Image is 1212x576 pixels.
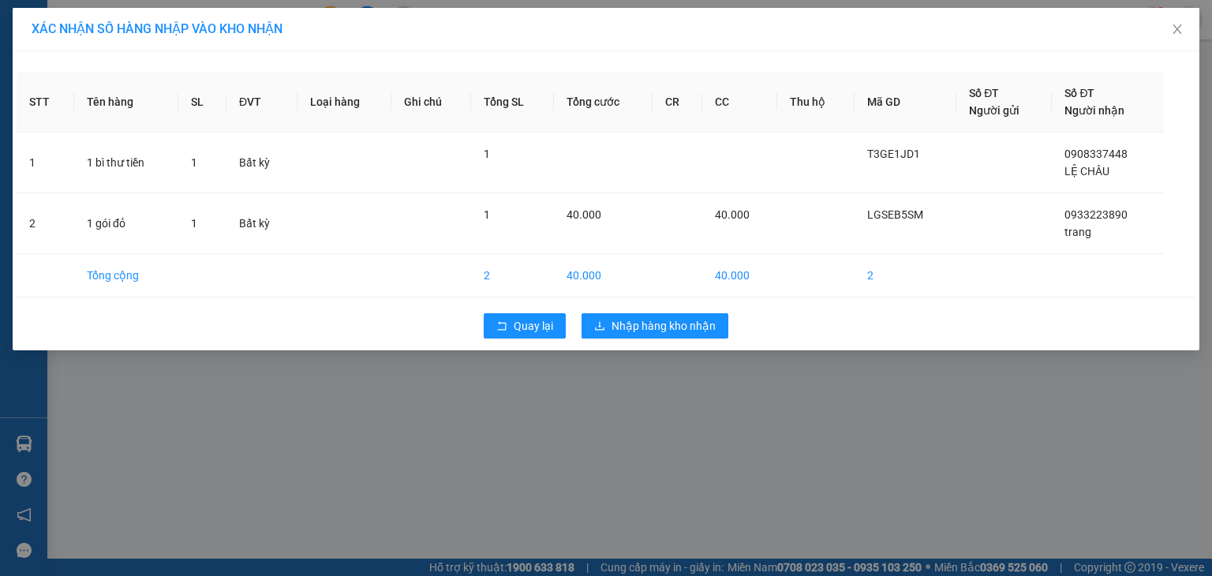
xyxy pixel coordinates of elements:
[17,133,74,193] td: 1
[74,133,178,193] td: 1 bì thư tiền
[178,72,226,133] th: SL
[582,313,728,338] button: downloadNhập hàng kho nhận
[496,320,507,333] span: rollback
[17,72,74,133] th: STT
[1064,104,1124,117] span: Người nhận
[297,72,392,133] th: Loại hàng
[969,87,999,99] span: Số ĐT
[74,254,178,297] td: Tổng cộng
[74,72,178,133] th: Tên hàng
[594,320,605,333] span: download
[17,193,74,254] td: 2
[226,193,297,254] td: Bất kỳ
[191,217,197,230] span: 1
[1064,87,1094,99] span: Số ĐT
[471,254,554,297] td: 2
[1155,8,1199,52] button: Close
[484,313,566,338] button: rollbackQuay lại
[1064,226,1091,238] span: trang
[855,254,957,297] td: 2
[74,193,178,254] td: 1 gói đỏ
[777,72,854,133] th: Thu hộ
[554,72,653,133] th: Tổng cước
[471,72,554,133] th: Tổng SL
[867,148,920,160] span: T3GE1JD1
[653,72,702,133] th: CR
[855,72,957,133] th: Mã GD
[1064,148,1128,160] span: 0908337448
[702,72,778,133] th: CC
[969,104,1019,117] span: Người gửi
[514,317,553,335] span: Quay lại
[612,317,716,335] span: Nhập hàng kho nhận
[867,208,923,221] span: LGSEB5SM
[226,72,297,133] th: ĐVT
[1064,165,1109,178] span: LỆ CHÂU
[191,156,197,169] span: 1
[32,21,282,36] span: XÁC NHẬN SỐ HÀNG NHẬP VÀO KHO NHẬN
[702,254,778,297] td: 40.000
[567,208,601,221] span: 40.000
[391,72,471,133] th: Ghi chú
[484,208,490,221] span: 1
[1171,23,1184,36] span: close
[554,254,653,297] td: 40.000
[1064,208,1128,221] span: 0933223890
[484,148,490,160] span: 1
[226,133,297,193] td: Bất kỳ
[715,208,750,221] span: 40.000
